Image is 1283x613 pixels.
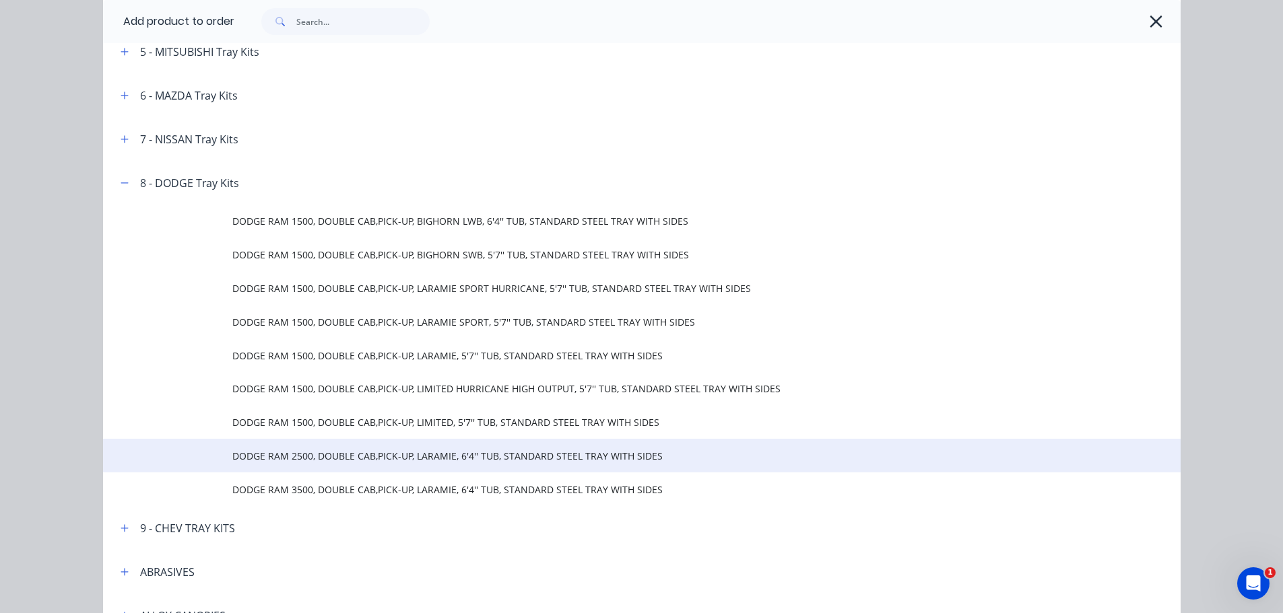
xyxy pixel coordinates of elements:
[232,382,991,396] span: DODGE RAM 1500, DOUBLE CAB,PICK-UP, LIMITED HURRICANE HIGH OUTPUT, 5'7'' TUB, STANDARD STEEL TRAY...
[1265,567,1276,578] span: 1
[140,131,238,147] div: 7 - NISSAN Tray Kits
[232,315,991,329] span: DODGE RAM 1500, DOUBLE CAB,PICK-UP, LARAMIE SPORT, 5'7'' TUB, STANDARD STEEL TRAY WITH SIDES
[296,8,430,35] input: Search...
[232,415,991,429] span: DODGE RAM 1500, DOUBLE CAB,PICK-UP, LIMITED, 5'7'' TUB, STANDARD STEEL TRAY WITH SIDES
[1237,567,1270,600] iframe: Intercom live chat
[140,87,238,104] div: 6 - MAZDA Tray Kits
[140,44,259,60] div: 5 - MITSUBISHI Tray Kits
[232,214,991,228] span: DODGE RAM 1500, DOUBLE CAB,PICK-UP, BIGHORN LWB, 6'4'' TUB, STANDARD STEEL TRAY WITH SIDES
[140,564,195,580] div: ABRASIVES
[140,520,235,536] div: 9 - CHEV TRAY KITS
[232,449,991,463] span: DODGE RAM 2500, DOUBLE CAB,PICK-UP, LARAMIE, 6'4'' TUB, STANDARD STEEL TRAY WITH SIDES
[140,175,239,191] div: 8 - DODGE Tray Kits
[232,482,991,497] span: DODGE RAM 3500, DOUBLE CAB,PICK-UP, LARAMIE, 6'4'' TUB, STANDARD STEEL TRAY WITH SIDES
[232,248,991,262] span: DODGE RAM 1500, DOUBLE CAB,PICK-UP, BIGHORN SWB, 5'7'' TUB, STANDARD STEEL TRAY WITH SIDES
[232,281,991,295] span: DODGE RAM 1500, DOUBLE CAB,PICK-UP, LARAMIE SPORT HURRICANE, 5'7'' TUB, STANDARD STEEL TRAY WITH ...
[232,349,991,363] span: DODGE RAM 1500, DOUBLE CAB,PICK-UP, LARAMIE, 5'7'' TUB, STANDARD STEEL TRAY WITH SIDES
